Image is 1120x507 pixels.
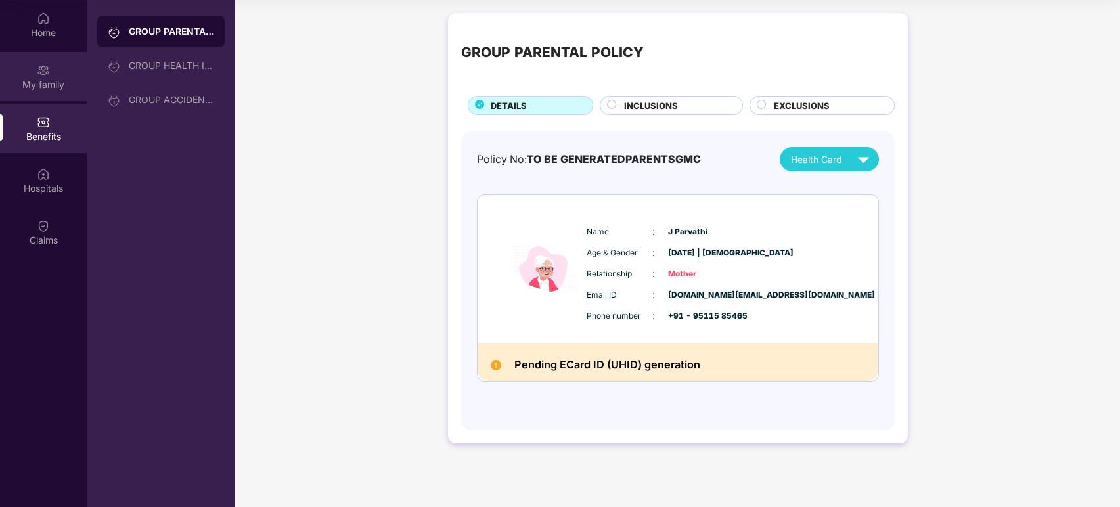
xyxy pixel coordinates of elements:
[668,310,734,322] span: +91 - 95115 85465
[587,310,652,322] span: Phone number
[477,151,701,167] div: Policy No:
[129,25,214,38] div: GROUP PARENTAL POLICY
[652,225,655,239] span: :
[37,116,50,129] img: svg+xml;base64,PHN2ZyBpZD0iQmVuZWZpdHMiIHhtbG5zPSJodHRwOi8vd3d3LnczLm9yZy8yMDAwL3N2ZyIgd2lkdGg9Ij...
[587,289,652,301] span: Email ID
[37,64,50,77] img: svg+xml;base64,PHN2ZyB3aWR0aD0iMjAiIGhlaWdodD0iMjAiIHZpZXdCb3g9IjAgMCAyMCAyMCIgZmlsbD0ibm9uZSIgeG...
[37,12,50,25] img: svg+xml;base64,PHN2ZyBpZD0iSG9tZSIgeG1sbnM9Imh0dHA6Ly93d3cudzMub3JnLzIwMDAvc3ZnIiB3aWR0aD0iMjAiIG...
[129,60,214,71] div: GROUP HEALTH INSURANCE
[504,208,583,330] img: icon
[129,95,214,105] div: GROUP ACCIDENTAL INSURANCE
[491,99,527,112] span: DETAILS
[652,246,655,260] span: :
[774,99,830,112] span: EXCLUSIONS
[624,99,678,112] span: INCLUSIONS
[587,268,652,280] span: Relationship
[108,60,121,73] img: svg+xml;base64,PHN2ZyB3aWR0aD0iMjAiIGhlaWdodD0iMjAiIHZpZXdCb3g9IjAgMCAyMCAyMCIgZmlsbD0ibm9uZSIgeG...
[668,247,734,259] span: [DATE] | [DEMOGRAPHIC_DATA]
[37,219,50,232] img: svg+xml;base64,PHN2ZyBpZD0iQ2xhaW0iIHhtbG5zPSJodHRwOi8vd3d3LnczLm9yZy8yMDAwL3N2ZyIgd2lkdGg9IjIwIi...
[791,152,842,167] span: Health Card
[652,267,655,281] span: :
[491,360,501,370] img: Pending
[652,309,655,323] span: :
[652,288,655,302] span: :
[852,148,875,171] img: svg+xml;base64,PHN2ZyB4bWxucz0iaHR0cDovL3d3dy53My5vcmcvMjAwMC9zdmciIHZpZXdCb3g9IjAgMCAyNCAyNCIgd2...
[668,268,734,280] span: Mother
[37,167,50,181] img: svg+xml;base64,PHN2ZyBpZD0iSG9zcGl0YWxzIiB4bWxucz0iaHR0cDovL3d3dy53My5vcmcvMjAwMC9zdmciIHdpZHRoPS...
[780,147,879,171] button: Health Card
[587,247,652,259] span: Age & Gender
[108,26,121,39] img: svg+xml;base64,PHN2ZyB3aWR0aD0iMjAiIGhlaWdodD0iMjAiIHZpZXdCb3g9IjAgMCAyMCAyMCIgZmlsbD0ibm9uZSIgeG...
[527,153,701,165] span: TO BE GENERATEDPARENTSGMC
[461,42,644,64] div: GROUP PARENTAL POLICY
[514,356,700,374] h2: Pending ECard ID (UHID) generation
[587,226,652,238] span: Name
[668,289,734,301] span: [DOMAIN_NAME][EMAIL_ADDRESS][DOMAIN_NAME]
[668,226,734,238] span: J Parvathi
[108,94,121,107] img: svg+xml;base64,PHN2ZyB3aWR0aD0iMjAiIGhlaWdodD0iMjAiIHZpZXdCb3g9IjAgMCAyMCAyMCIgZmlsbD0ibm9uZSIgeG...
